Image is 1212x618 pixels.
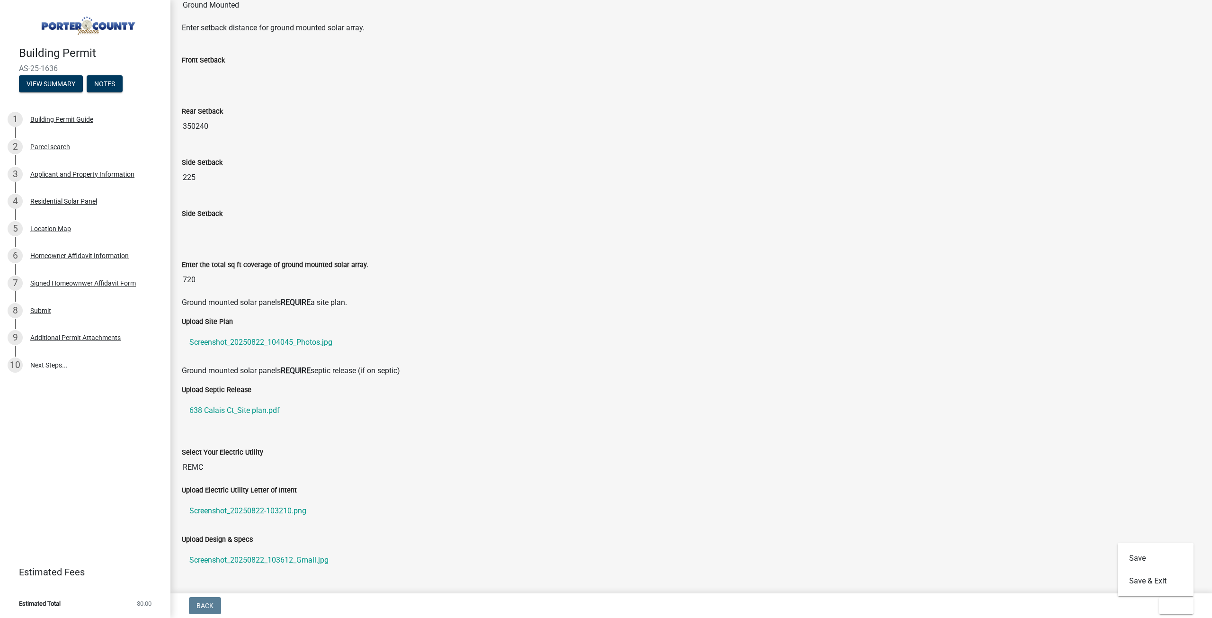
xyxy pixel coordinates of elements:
[182,211,223,217] label: Side Setback
[8,194,23,209] div: 4
[8,221,23,236] div: 5
[1118,570,1194,592] button: Save & Exit
[1167,602,1180,609] span: Exit
[182,365,1201,376] p: Ground mounted solar panels septic release (if on septic)
[1118,543,1194,596] div: Exit
[182,319,233,325] label: Upload Site Plan
[182,449,263,456] label: Select Your Electric Utility
[182,537,253,543] label: Upload Design & Specs
[8,139,23,154] div: 2
[182,108,223,115] label: Rear Setback
[8,167,23,182] div: 3
[30,280,136,287] div: Signed Homeownwer Affidavit Form
[182,262,368,269] label: Enter the total sq ft coverage of ground mounted solar array.
[30,307,51,314] div: Submit
[19,10,155,36] img: Porter County, Indiana
[30,225,71,232] div: Location Map
[189,597,221,614] button: Back
[87,75,123,92] button: Notes
[182,387,251,394] label: Upload Septic Release
[196,602,214,609] span: Back
[8,563,155,582] a: Estimated Fees
[1159,597,1194,614] button: Exit
[8,276,23,291] div: 7
[19,75,83,92] button: View Summary
[182,487,297,494] label: Upload Electric Utility Letter of Intent
[1118,547,1194,570] button: Save
[19,600,61,607] span: Estimated Total
[19,81,83,88] wm-modal-confirm: Summary
[8,358,23,373] div: 10
[8,112,23,127] div: 1
[19,64,151,73] span: AS-25-1636
[30,143,70,150] div: Parcel search
[137,600,151,607] span: $0.00
[8,303,23,318] div: 8
[30,171,134,178] div: Applicant and Property Information
[182,399,1201,422] a: 638 Calais Ct_Site plan.pdf
[182,57,225,64] label: Front Setback
[182,331,1201,354] a: Screenshot_20250822_104045_Photos.jpg
[8,330,23,345] div: 9
[30,334,121,341] div: Additional Permit Attachments
[182,22,1201,34] p: Enter setback distance for ground mounted solar array.
[30,116,93,123] div: Building Permit Guide
[19,46,163,60] h4: Building Permit
[182,549,1201,572] a: Screenshot_20250822_103612_Gmail.jpg
[30,198,97,205] div: Residential Solar Panel
[87,81,123,88] wm-modal-confirm: Notes
[182,297,1201,308] p: Ground mounted solar panels a site plan.
[182,500,1201,522] a: Screenshot_20250822-103210.png
[8,248,23,263] div: 6
[281,366,311,375] strong: REQUIRE
[30,252,129,259] div: Homeowner Affidavit Information
[281,298,311,307] strong: REQUIRE
[182,160,223,166] label: Side Setback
